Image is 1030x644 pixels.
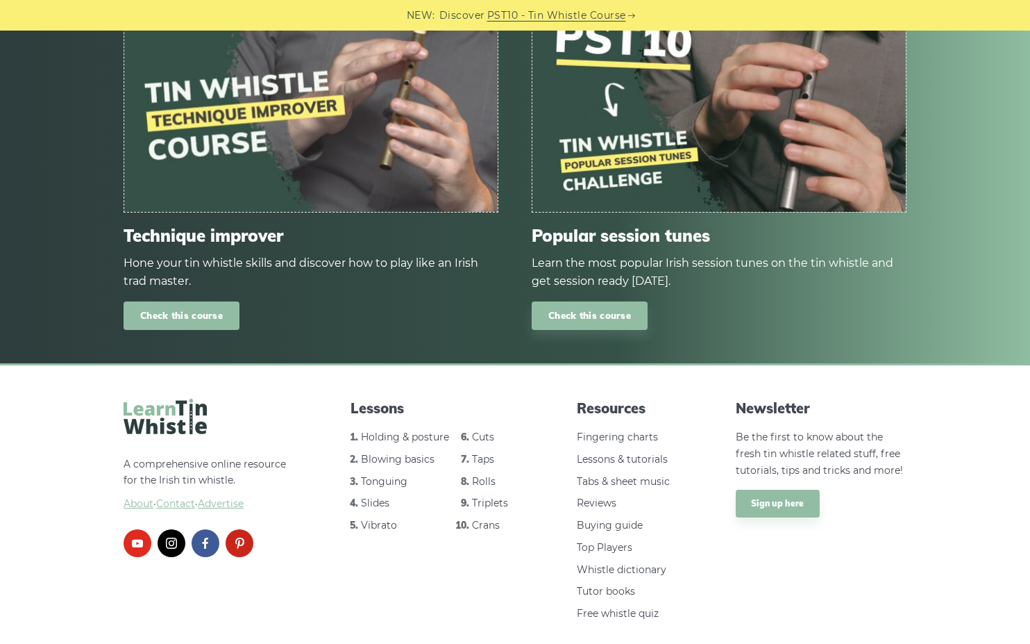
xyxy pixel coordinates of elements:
[124,302,239,330] a: Check this course
[124,254,498,290] div: Hone your tin whistle skills and discover how to play like an Irish trad master.
[577,453,668,465] a: Lessons & tutorials
[198,497,244,510] span: Advertise
[124,529,151,557] a: youtube
[124,456,294,513] p: A comprehensive online resource for the Irish tin whistle.
[577,519,643,531] a: Buying guide
[156,497,195,510] span: Contact
[577,399,679,418] span: Resources
[472,431,494,443] a: Cuts
[532,226,906,246] span: Popular session tunes
[124,497,153,510] a: About
[361,431,449,443] a: Holding & posture
[472,453,494,465] a: Taps
[472,475,496,488] a: Rolls
[124,496,294,513] span: ·
[577,585,635,597] a: Tutor books
[472,497,508,509] a: Triplets
[361,497,389,509] a: Slides
[736,399,906,418] span: Newsletter
[472,519,500,531] a: Crans
[736,490,820,518] a: Sign up here
[577,541,632,554] a: Top Players
[532,302,648,330] a: Check this course
[577,475,670,488] a: Tabs & sheet music
[351,399,521,418] span: Lessons
[577,497,616,509] a: Reviews
[361,519,397,531] a: Vibrato
[577,607,659,620] a: Free whistle quiz
[124,1,498,212] img: tin-whistle-course
[407,8,435,24] span: NEW:
[124,226,498,246] span: Technique improver
[226,529,253,557] a: pinterest
[192,529,219,557] a: facebook
[577,563,666,576] a: Whistle dictionary
[124,399,207,434] img: LearnTinWhistle.com
[361,475,407,488] a: Tonguing
[156,497,244,510] a: Contact·Advertise
[577,431,658,443] a: Fingering charts
[532,254,906,290] div: Learn the most popular Irish session tunes on the tin whistle and get session ready [DATE].
[487,8,626,24] a: PST10 - Tin Whistle Course
[439,8,485,24] span: Discover
[158,529,185,557] a: instagram
[736,429,906,479] p: Be the first to know about the fresh tin whistle related stuff, free tutorials, tips and tricks a...
[361,453,434,465] a: Blowing basics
